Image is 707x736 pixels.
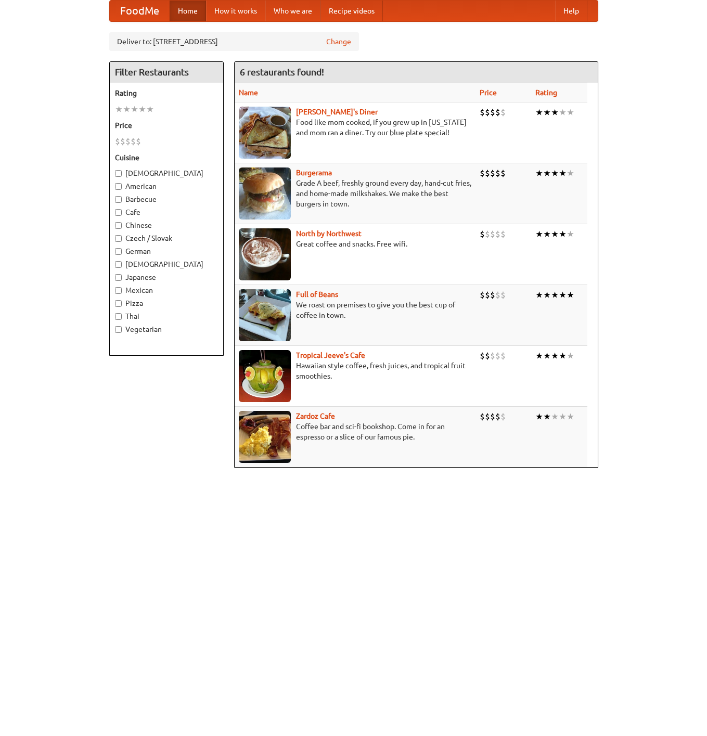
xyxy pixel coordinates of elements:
[239,239,471,249] p: Great coffee and snacks. Free wifi.
[551,228,559,240] li: ★
[480,228,485,240] li: $
[239,117,471,138] p: Food like mom cooked, if you grew up in [US_STATE] and mom ran a diner. Try our blue plate special!
[115,207,218,217] label: Cafe
[296,412,335,420] a: Zardoz Cafe
[559,167,567,179] li: ★
[206,1,265,21] a: How it works
[495,411,500,422] li: $
[535,289,543,301] li: ★
[115,222,122,229] input: Chinese
[535,350,543,361] li: ★
[485,228,490,240] li: $
[495,289,500,301] li: $
[495,228,500,240] li: $
[485,289,490,301] li: $
[543,107,551,118] li: ★
[551,107,559,118] li: ★
[567,107,574,118] li: ★
[115,168,218,178] label: [DEMOGRAPHIC_DATA]
[551,167,559,179] li: ★
[115,326,122,333] input: Vegetarian
[115,181,218,191] label: American
[490,107,495,118] li: $
[170,1,206,21] a: Home
[480,411,485,422] li: $
[115,220,218,230] label: Chinese
[296,108,378,116] b: [PERSON_NAME]'s Diner
[500,411,506,422] li: $
[559,228,567,240] li: ★
[320,1,383,21] a: Recipe videos
[535,228,543,240] li: ★
[109,32,359,51] div: Deliver to: [STREET_ADDRESS]
[490,228,495,240] li: $
[551,411,559,422] li: ★
[115,209,122,216] input: Cafe
[240,67,324,77] ng-pluralize: 6 restaurants found!
[115,183,122,190] input: American
[500,289,506,301] li: $
[543,167,551,179] li: ★
[535,167,543,179] li: ★
[543,289,551,301] li: ★
[120,136,125,147] li: $
[567,228,574,240] li: ★
[567,350,574,361] li: ★
[123,104,131,115] li: ★
[551,289,559,301] li: ★
[115,120,218,131] h5: Price
[535,411,543,422] li: ★
[296,351,365,359] a: Tropical Jeeve's Cafe
[326,36,351,47] a: Change
[115,324,218,334] label: Vegetarian
[490,411,495,422] li: $
[138,104,146,115] li: ★
[480,107,485,118] li: $
[495,167,500,179] li: $
[296,290,338,299] a: Full of Beans
[559,411,567,422] li: ★
[485,350,490,361] li: $
[239,88,258,97] a: Name
[110,62,223,83] h4: Filter Restaurants
[490,350,495,361] li: $
[543,228,551,240] li: ★
[567,167,574,179] li: ★
[115,170,122,177] input: [DEMOGRAPHIC_DATA]
[296,169,332,177] a: Burgerama
[239,300,471,320] p: We roast on premises to give you the best cup of coffee in town.
[239,421,471,442] p: Coffee bar and sci-fi bookshop. Come in for an espresso or a slice of our famous pie.
[239,360,471,381] p: Hawaiian style coffee, fresh juices, and tropical fruit smoothies.
[490,167,495,179] li: $
[239,289,291,341] img: beans.jpg
[480,289,485,301] li: $
[500,107,506,118] li: $
[115,259,218,269] label: [DEMOGRAPHIC_DATA]
[551,350,559,361] li: ★
[115,235,122,242] input: Czech / Slovak
[485,167,490,179] li: $
[500,350,506,361] li: $
[115,313,122,320] input: Thai
[115,196,122,203] input: Barbecue
[115,261,122,268] input: [DEMOGRAPHIC_DATA]
[543,350,551,361] li: ★
[239,167,291,219] img: burgerama.jpg
[115,298,218,308] label: Pizza
[559,107,567,118] li: ★
[480,88,497,97] a: Price
[146,104,154,115] li: ★
[115,311,218,321] label: Thai
[296,229,362,238] a: North by Northwest
[131,136,136,147] li: $
[125,136,131,147] li: $
[136,136,141,147] li: $
[115,152,218,163] h5: Cuisine
[110,1,170,21] a: FoodMe
[480,350,485,361] li: $
[239,107,291,159] img: sallys.jpg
